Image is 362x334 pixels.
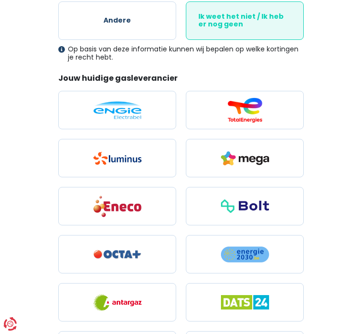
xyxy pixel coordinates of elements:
[103,17,131,24] span: Andere
[93,195,142,218] img: Eneco
[58,73,304,87] legend: Jouw huidige gasleverancier
[198,13,292,28] span: Ik weet het niet / Ik heb er nog geen
[221,295,269,309] img: Dats 24
[221,98,269,124] img: Total Energies / Lampiris
[221,199,269,213] img: Bolt
[93,250,142,259] img: Octa+
[221,151,269,166] img: Mega
[93,152,142,165] img: Luminus
[221,246,269,263] img: Energie2030
[58,45,304,62] div: Op basis van deze informatie kunnen wij bepalen op welke kortingen je recht hebt.
[93,101,142,119] img: Engie / Electrabel
[93,294,142,311] img: Antargaz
